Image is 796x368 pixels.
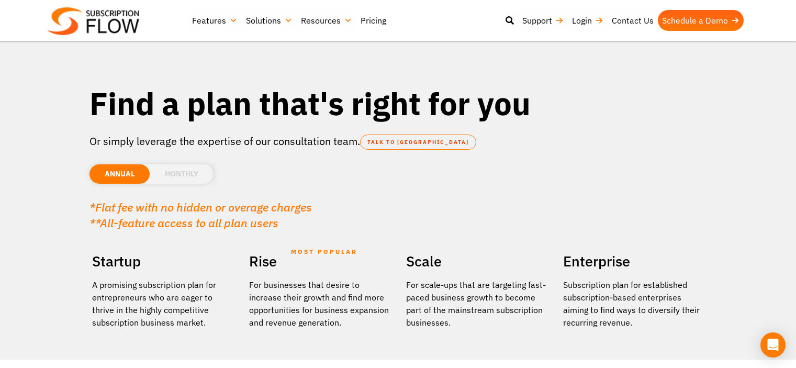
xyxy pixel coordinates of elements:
[297,10,356,31] a: Resources
[150,164,214,184] li: MONTHLY
[406,249,547,273] h2: Scale
[92,249,233,273] h2: Startup
[249,278,390,329] div: For businesses that desire to increase their growth and find more opportunities for business expa...
[356,10,390,31] a: Pricing
[608,10,658,31] a: Contact Us
[89,164,150,184] li: ANNUAL
[249,249,390,273] h2: Rise
[760,332,786,358] div: Open Intercom Messenger
[89,84,707,123] h1: Find a plan that's right for you
[242,10,297,31] a: Solutions
[658,10,744,31] a: Schedule a Demo
[89,133,707,149] p: Or simply leverage the expertise of our consultation team.
[89,215,278,230] em: **All-feature access to all plan users
[518,10,568,31] a: Support
[188,10,242,31] a: Features
[92,278,233,329] p: A promising subscription plan for entrepreneurs who are eager to thrive in the highly competitive...
[291,240,357,264] span: MOST POPULAR
[563,249,704,273] h2: Enterprise
[89,199,312,215] em: *Flat fee with no hidden or overage charges
[406,278,547,329] div: For scale-ups that are targeting fast-paced business growth to become part of the mainstream subs...
[568,10,608,31] a: Login
[48,7,139,35] img: Subscriptionflow
[563,278,704,329] p: Subscription plan for established subscription-based enterprises aiming to find ways to diversify...
[360,135,476,150] a: TALK TO [GEOGRAPHIC_DATA]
